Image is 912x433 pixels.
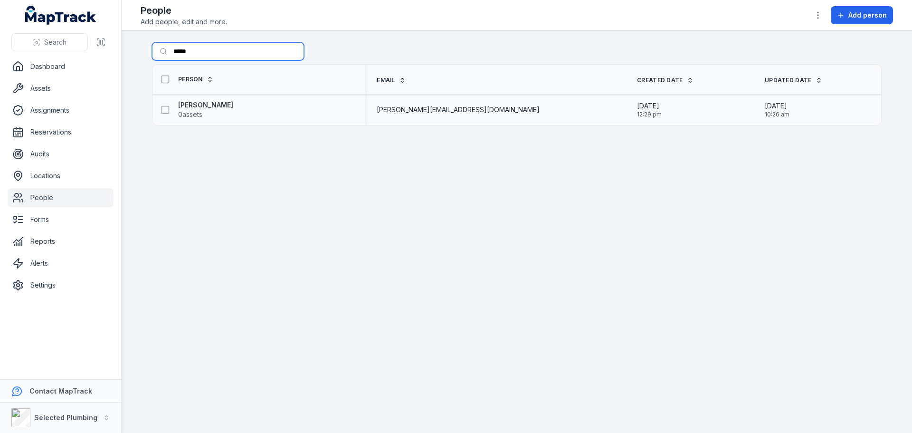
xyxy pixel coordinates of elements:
strong: [PERSON_NAME] [178,100,233,110]
span: Search [44,38,66,47]
a: [PERSON_NAME]0assets [178,100,233,119]
a: Email [377,77,406,84]
span: 0 assets [178,110,202,119]
span: 10:26 am [765,111,789,118]
span: [DATE] [637,101,662,111]
strong: Contact MapTrack [29,387,92,395]
a: Assets [8,79,114,98]
span: Add person [848,10,887,20]
span: 12:29 pm [637,111,662,118]
a: MapTrack [25,6,96,25]
span: Add people, edit and more. [141,17,227,27]
a: Assignments [8,101,114,120]
a: Settings [8,276,114,295]
span: Person [178,76,203,83]
button: Add person [831,6,893,24]
span: Updated Date [765,77,812,84]
time: 9/2/2025, 10:26:19 AM [765,101,789,118]
a: People [8,188,114,207]
a: Person [178,76,213,83]
a: Forms [8,210,114,229]
strong: Selected Plumbing [34,414,97,422]
a: Created Date [637,77,693,84]
h2: People [141,4,227,17]
a: Dashboard [8,57,114,76]
span: Email [377,77,395,84]
span: [DATE] [765,101,789,111]
a: Alerts [8,254,114,273]
button: Search [11,33,88,51]
a: Updated Date [765,77,822,84]
a: Reports [8,232,114,251]
a: Reservations [8,123,114,142]
span: Created Date [637,77,683,84]
span: [PERSON_NAME][EMAIL_ADDRESS][DOMAIN_NAME] [377,105,540,115]
time: 1/14/2025, 12:29:42 PM [637,101,662,118]
a: Audits [8,144,114,164]
a: Locations [8,166,114,185]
